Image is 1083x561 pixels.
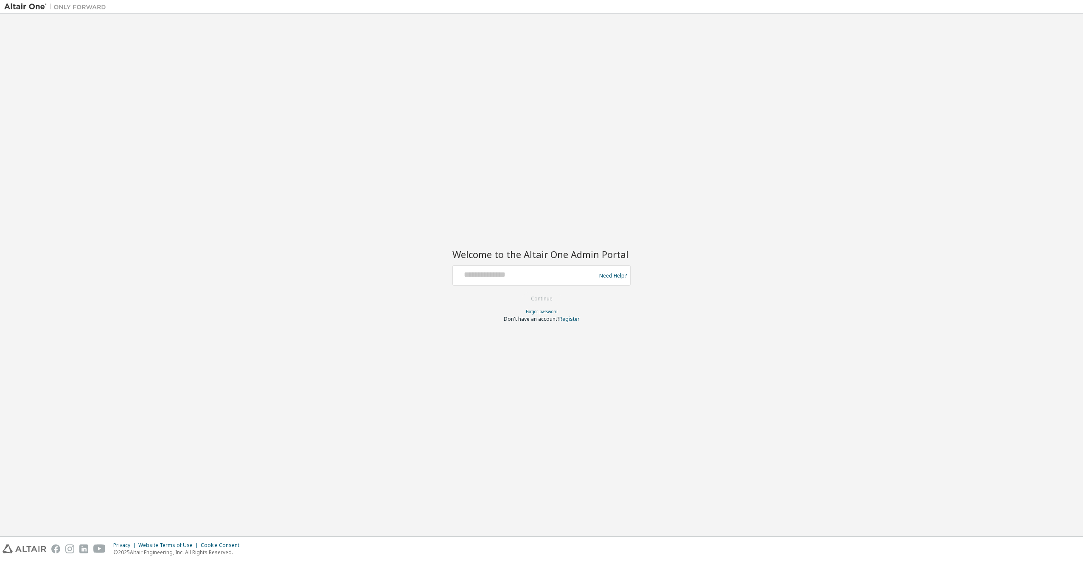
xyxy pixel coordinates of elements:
span: Don't have an account? [504,315,559,323]
a: Need Help? [599,275,627,276]
img: Altair One [4,3,110,11]
div: Privacy [113,542,138,549]
img: instagram.svg [65,544,74,553]
img: linkedin.svg [79,544,88,553]
a: Forgot password [526,309,558,314]
img: youtube.svg [93,544,106,553]
h2: Welcome to the Altair One Admin Portal [452,248,631,260]
p: © 2025 Altair Engineering, Inc. All Rights Reserved. [113,549,244,556]
div: Cookie Consent [201,542,244,549]
a: Register [559,315,580,323]
img: facebook.svg [51,544,60,553]
div: Website Terms of Use [138,542,201,549]
img: altair_logo.svg [3,544,46,553]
